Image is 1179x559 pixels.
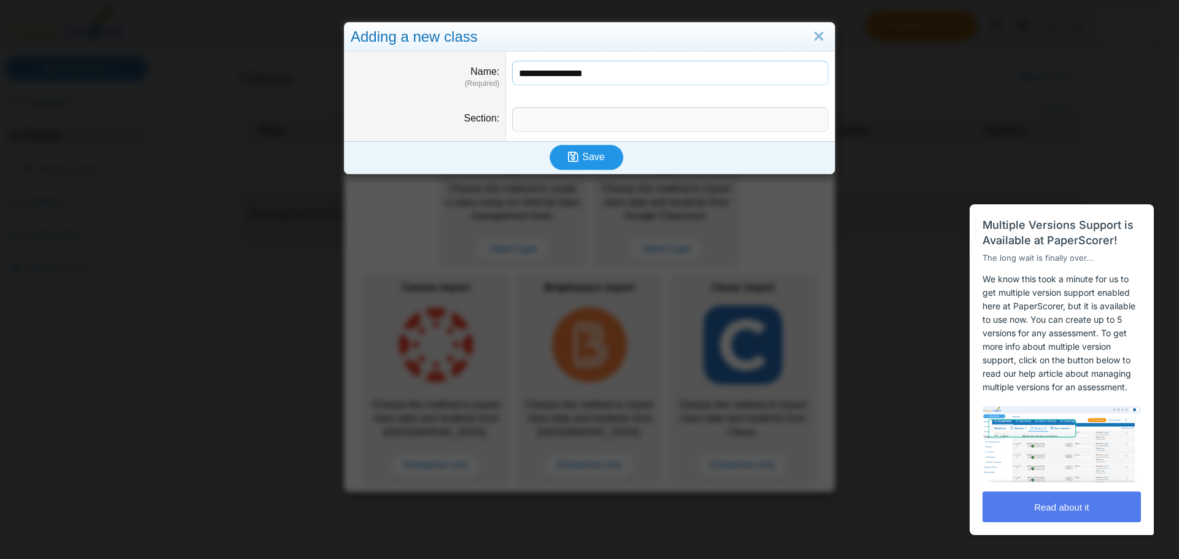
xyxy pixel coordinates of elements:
a: Close [809,26,828,47]
div: Adding a new class [344,23,835,52]
span: Save [582,152,604,162]
label: Section [464,113,500,123]
button: Save [550,145,623,169]
label: Name [470,66,499,77]
iframe: Help Scout Beacon - Messages and Notifications [963,174,1161,541]
dfn: (Required) [351,79,499,89]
